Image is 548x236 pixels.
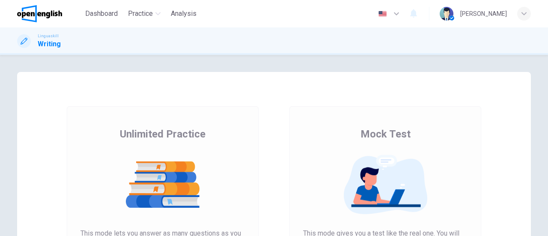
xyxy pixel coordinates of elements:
[460,9,507,19] div: [PERSON_NAME]
[38,33,59,39] span: Linguaskill
[17,5,82,22] a: OpenEnglish logo
[125,6,164,21] button: Practice
[128,9,153,19] span: Practice
[360,127,411,141] span: Mock Test
[377,11,388,17] img: en
[120,127,205,141] span: Unlimited Practice
[82,6,121,21] button: Dashboard
[440,7,453,21] img: Profile picture
[85,9,118,19] span: Dashboard
[171,9,197,19] span: Analysis
[167,6,200,21] button: Analysis
[17,5,62,22] img: OpenEnglish logo
[38,39,61,49] h1: Writing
